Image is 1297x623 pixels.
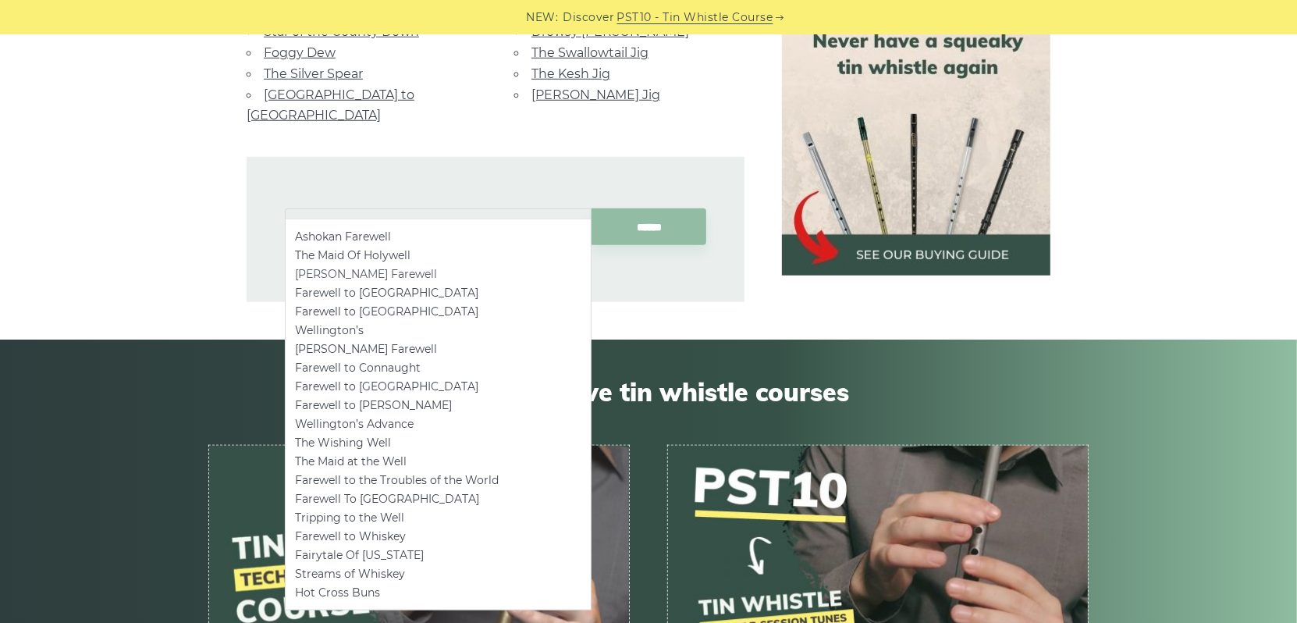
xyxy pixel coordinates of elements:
a: Foggy Dew [264,45,336,60]
li: Tripping to the Well [295,508,581,527]
li: Hot Cross Buns [295,583,581,602]
span: NEW: [527,9,559,27]
li: Farewell To [GEOGRAPHIC_DATA] [295,489,581,508]
li: Streams of Whiskey [295,564,581,583]
li: [PERSON_NAME] Farewell [295,265,581,283]
a: [PERSON_NAME] Jig [531,87,660,102]
li: Farewell to [GEOGRAPHIC_DATA] [295,377,581,396]
li: Ashokan Farewell [295,227,581,246]
a: The Swallowtail Jig [531,45,648,60]
li: Fairytale Of [US_STATE] [295,546,581,564]
li: Wellington’s [295,321,581,340]
li: Farewell to [GEOGRAPHIC_DATA] [295,283,581,302]
li: The Wishing Well [295,433,581,452]
li: Farewell to [GEOGRAPHIC_DATA] [295,302,581,321]
a: [GEOGRAPHIC_DATA] to [GEOGRAPHIC_DATA] [247,87,414,123]
li: [PERSON_NAME] Farewell [295,340,581,358]
a: The Kesh Jig [531,66,610,81]
li: Farewell to Connaught [295,358,581,377]
span: Our exclusive tin whistle courses [208,377,1089,407]
a: The Silver Spear [264,66,363,81]
li: Farewell to [PERSON_NAME] [295,396,581,415]
li: The Maid at the Well [295,452,581,471]
img: tin whistle buying guide [782,7,1050,276]
li: Farewell to Whiskey [295,527,581,546]
a: PST10 - Tin Whistle Course [617,9,773,27]
li: Farewell to the Troubles of the World [295,471,581,489]
span: Discover [563,9,615,27]
li: Wellington’s Advance [295,415,581,433]
li: The Maid Of Holywell [295,246,581,265]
